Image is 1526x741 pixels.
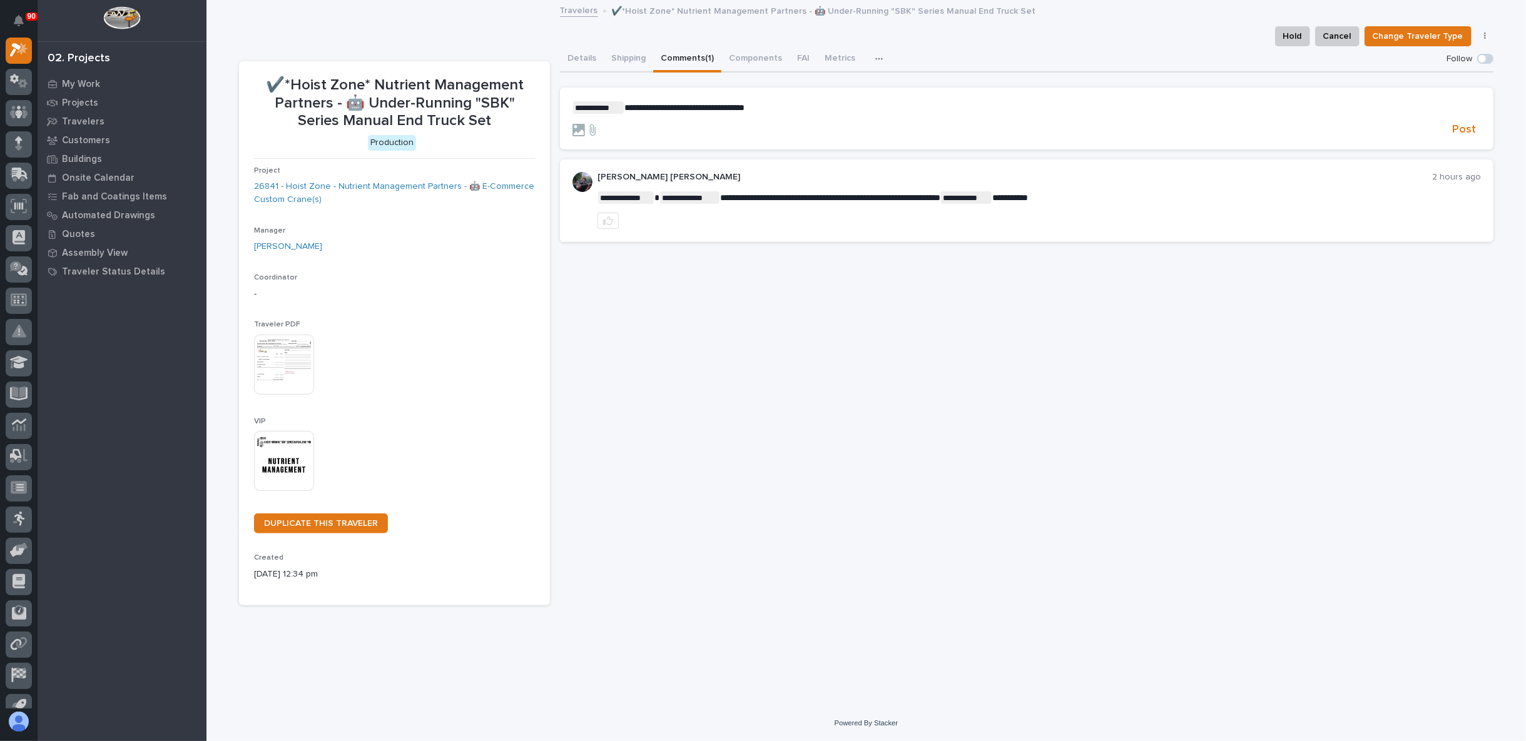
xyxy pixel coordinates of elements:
[254,288,535,301] p: -
[38,262,206,281] a: Traveler Status Details
[1447,123,1481,137] button: Post
[38,131,206,149] a: Customers
[560,46,604,73] button: Details
[254,554,283,562] span: Created
[38,112,206,131] a: Travelers
[48,52,110,66] div: 02. Projects
[62,248,128,259] p: Assembly View
[103,6,140,29] img: Workspace Logo
[38,93,206,112] a: Projects
[835,719,898,727] a: Powered By Stacker
[790,46,817,73] button: FAI
[6,8,32,34] button: Notifications
[1275,26,1310,46] button: Hold
[62,191,167,203] p: Fab and Coatings Items
[1323,29,1351,44] span: Cancel
[38,224,206,243] a: Quotes
[254,321,300,328] span: Traveler PDF
[62,154,102,165] p: Buildings
[1373,29,1463,44] span: Change Traveler Type
[38,187,206,206] a: Fab and Coatings Items
[264,519,378,528] span: DUPLICATE THIS TRAVELER
[560,3,598,17] a: Travelers
[254,274,297,281] span: Coordinator
[16,15,32,35] div: Notifications90
[368,135,416,151] div: Production
[721,46,790,73] button: Components
[62,210,155,221] p: Automated Drawings
[1365,26,1472,46] button: Change Traveler Type
[254,227,285,234] span: Manager
[254,240,322,253] a: [PERSON_NAME]
[1283,29,1302,44] span: Hold
[653,46,721,73] button: Comments (1)
[1452,123,1476,137] span: Post
[6,708,32,735] button: users-avatar
[1315,26,1360,46] button: Cancel
[254,167,280,174] span: Project
[604,46,653,73] button: Shipping
[62,98,98,109] p: Projects
[62,79,100,90] p: My Work
[62,135,110,146] p: Customers
[62,173,135,184] p: Onsite Calendar
[62,116,104,128] p: Travelers
[28,12,36,21] p: 90
[38,149,206,168] a: Buildings
[254,76,535,130] p: ✔️*Hoist Zone* Nutrient Management Partners - 🤖 Under-Running "SBK" Series Manual End Truck Set
[38,243,206,262] a: Assembly View
[598,172,1432,183] p: [PERSON_NAME] [PERSON_NAME]
[254,180,535,206] a: 26841 - Hoist Zone - Nutrient Management Partners - 🤖 E-Commerce Custom Crane(s)
[38,168,206,187] a: Onsite Calendar
[38,74,206,93] a: My Work
[62,229,95,240] p: Quotes
[38,206,206,224] a: Automated Drawings
[254,513,388,533] a: DUPLICATE THIS TRAVELER
[817,46,863,73] button: Metrics
[254,418,266,425] span: VIP
[254,568,535,581] p: [DATE] 12:34 pm
[62,266,165,278] p: Traveler Status Details
[1447,54,1472,64] p: Follow
[572,172,593,192] img: J6irDCNTStG5Atnk4v9O
[1432,172,1481,183] p: 2 hours ago
[612,3,1036,17] p: ✔️*Hoist Zone* Nutrient Management Partners - 🤖 Under-Running "SBK" Series Manual End Truck Set
[598,213,619,229] button: like this post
